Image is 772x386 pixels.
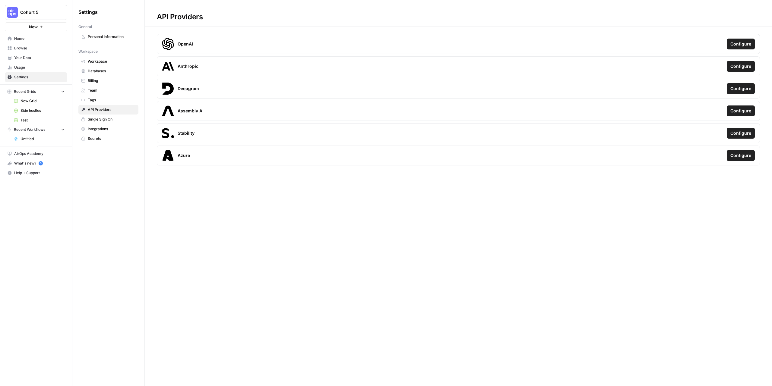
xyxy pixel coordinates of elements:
[14,65,65,70] span: Usage
[11,134,67,144] a: Untitled
[145,12,215,22] div: API Providers
[78,95,138,105] a: Tags
[5,63,67,72] a: Usage
[727,128,755,139] button: Configure
[5,159,67,168] div: What's new?
[5,72,67,82] a: Settings
[730,86,751,92] span: Configure
[78,49,98,54] span: Workspace
[21,136,65,142] span: Untitled
[21,98,65,104] span: New Grid
[5,34,67,43] a: Home
[88,59,136,64] span: Workspace
[39,161,43,165] a: 5
[78,86,138,95] a: Team
[5,53,67,63] a: Your Data
[11,115,67,125] a: Test
[727,39,755,49] button: Configure
[88,117,136,122] span: Single Sign On
[5,43,67,53] a: Browse
[178,86,199,92] span: Deepgram
[40,162,41,165] text: 5
[88,136,136,141] span: Secrets
[21,118,65,123] span: Test
[5,125,67,134] button: Recent Workflows
[14,89,36,94] span: Recent Grids
[178,152,190,158] span: Azure
[20,9,57,15] span: Cohort 5
[88,78,136,83] span: Billing
[730,63,751,69] span: Configure
[14,36,65,41] span: Home
[11,96,67,106] a: New Grid
[727,105,755,116] button: Configure
[21,108,65,113] span: Side hustles
[727,150,755,161] button: Configure
[78,66,138,76] a: Databases
[29,24,38,30] span: New
[727,83,755,94] button: Configure
[14,74,65,80] span: Settings
[7,7,18,18] img: Cohort 5 Logo
[88,126,136,132] span: Integrations
[5,87,67,96] button: Recent Grids
[5,22,67,31] button: New
[730,41,751,47] span: Configure
[88,107,136,112] span: API Providers
[78,32,138,42] a: Personal Information
[14,46,65,51] span: Browse
[88,34,136,39] span: Personal Information
[14,127,45,132] span: Recent Workflows
[5,149,67,158] a: AirOps Academy
[11,106,67,115] a: Side hustles
[88,97,136,103] span: Tags
[78,115,138,124] a: Single Sign On
[14,55,65,61] span: Your Data
[78,57,138,66] a: Workspace
[178,63,198,69] span: Anthropic
[178,130,195,136] span: Stability
[14,170,65,176] span: Help + Support
[178,108,204,114] span: Assembly AI
[5,158,67,168] button: What's new? 5
[5,5,67,20] button: Workspace: Cohort 5
[88,68,136,74] span: Databases
[730,108,751,114] span: Configure
[78,24,92,30] span: General
[78,8,98,16] span: Settings
[78,76,138,86] a: Billing
[730,130,751,136] span: Configure
[78,134,138,143] a: Secrets
[730,152,751,158] span: Configure
[88,88,136,93] span: Team
[727,61,755,72] button: Configure
[78,124,138,134] a: Integrations
[78,105,138,115] a: API Providers
[14,151,65,156] span: AirOps Academy
[5,168,67,178] button: Help + Support
[178,41,193,47] span: OpenAI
